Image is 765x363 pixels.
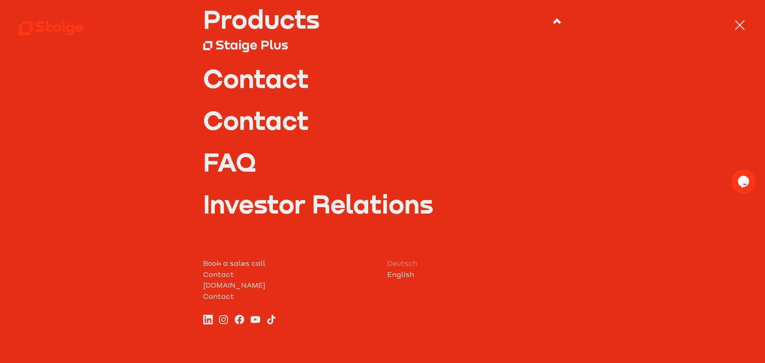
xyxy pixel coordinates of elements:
a: Contact [203,291,378,302]
a: Contact [203,66,562,91]
a: Contact [203,108,562,133]
a: Book a sales call [203,258,378,269]
a: English [387,269,562,281]
div: Staige Plus [216,37,288,53]
div: Products [203,6,320,31]
a: FAQ [203,149,562,175]
a: Deutsch [387,258,562,269]
a: Investor Relations [203,191,562,216]
a: Staige Plus [203,35,562,53]
a: Contact [203,269,378,281]
iframe: chat widget [732,170,757,194]
a: [DOMAIN_NAME] [203,280,378,291]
